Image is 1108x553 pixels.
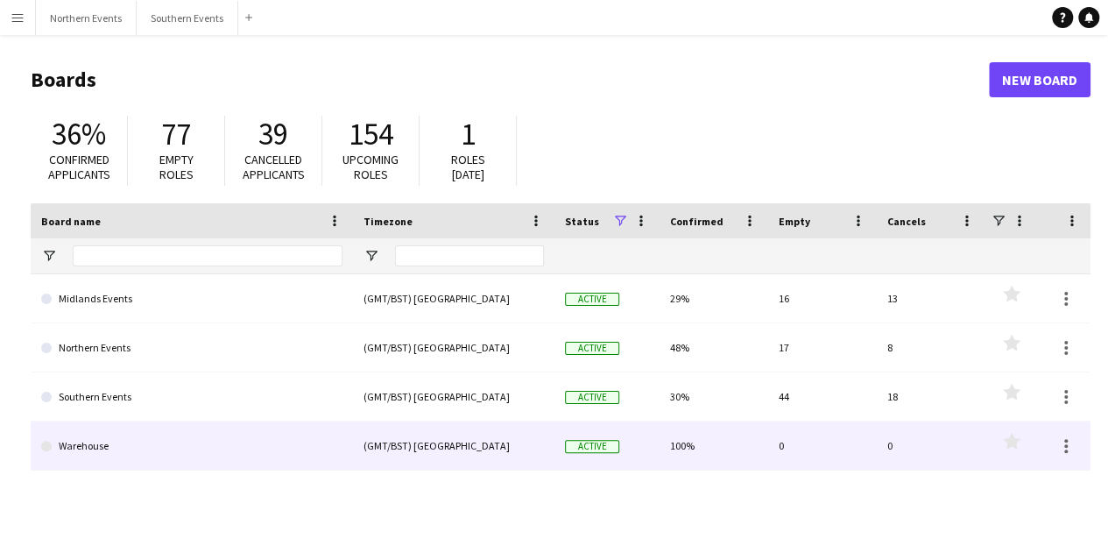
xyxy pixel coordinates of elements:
[41,422,342,471] a: Warehouse
[877,372,985,421] div: 18
[989,62,1090,97] a: New Board
[353,372,554,421] div: (GMT/BST) [GEOGRAPHIC_DATA]
[342,152,399,182] span: Upcoming roles
[258,115,288,153] span: 39
[363,248,379,264] button: Open Filter Menu
[41,323,342,372] a: Northern Events
[353,422,554,470] div: (GMT/BST) [GEOGRAPHIC_DATA]
[779,215,810,228] span: Empty
[660,274,768,323] div: 29%
[159,152,194,182] span: Empty roles
[660,422,768,470] div: 100%
[877,323,985,372] div: 8
[565,391,619,404] span: Active
[768,422,877,470] div: 0
[670,215,723,228] span: Confirmed
[565,215,599,228] span: Status
[768,274,877,323] div: 16
[161,115,191,153] span: 77
[41,274,342,323] a: Midlands Events
[48,152,110,182] span: Confirmed applicants
[363,215,413,228] span: Timezone
[73,245,342,266] input: Board name Filter Input
[36,1,137,35] button: Northern Events
[243,152,305,182] span: Cancelled applicants
[768,372,877,421] div: 44
[41,372,342,422] a: Southern Events
[395,245,544,266] input: Timezone Filter Input
[660,323,768,372] div: 48%
[353,323,554,372] div: (GMT/BST) [GEOGRAPHIC_DATA]
[768,323,877,372] div: 17
[461,115,476,153] span: 1
[565,342,619,355] span: Active
[349,115,393,153] span: 154
[887,215,926,228] span: Cancels
[877,274,985,323] div: 13
[565,293,619,306] span: Active
[41,215,101,228] span: Board name
[353,274,554,323] div: (GMT/BST) [GEOGRAPHIC_DATA]
[660,372,768,421] div: 30%
[565,440,619,453] span: Active
[451,152,485,182] span: Roles [DATE]
[137,1,238,35] button: Southern Events
[52,115,106,153] span: 36%
[877,422,985,470] div: 0
[31,67,989,93] h1: Boards
[41,248,57,264] button: Open Filter Menu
